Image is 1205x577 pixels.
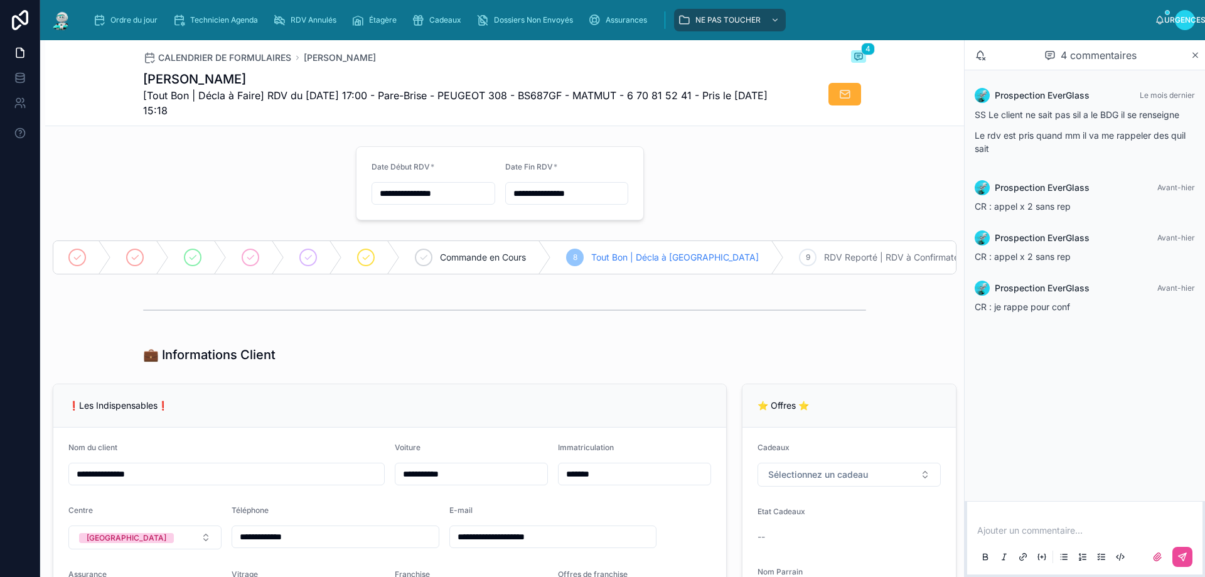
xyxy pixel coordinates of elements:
font: Cadeaux [758,443,790,452]
font: Immatriculation [558,443,614,452]
font: Etat Cadeaux [758,507,805,516]
font: EverGlass [1047,232,1090,243]
font: Voiture [395,443,420,452]
font: NE PAS TOUCHER [695,15,761,24]
font: EverGlass [1047,90,1090,100]
a: Ordre du jour [89,9,166,31]
font: Centre [68,505,93,515]
button: Bouton de sélection [68,526,222,549]
font: CR : appel x 2 sans rep [975,201,1071,212]
font: -- [758,531,765,542]
font: Nom du client [68,443,117,452]
font: ⭐ Offres ⭐ [758,400,809,411]
font: 4 [865,44,870,53]
a: Cadeaux [408,9,470,31]
font: Le mois dernier [1140,90,1195,100]
font: SS Le client ne sait pas sil a le BDG il se renseigne [975,109,1179,120]
font: Prospection [995,283,1045,293]
a: Étagère [348,9,405,31]
a: Assurances [584,9,656,31]
font: [PERSON_NAME] [143,72,246,87]
font: Ordre du jour [110,15,158,24]
font: CR : appel x 2 sans rep [975,251,1071,262]
font: Tout Bon | Décla à [GEOGRAPHIC_DATA] [591,252,759,262]
font: Prospection [995,182,1045,193]
font: EverGlass [1047,182,1090,193]
font: Date Fin RDV [505,162,553,171]
font: Sélectionnez un cadeau [768,469,868,480]
font: 8 [573,252,577,262]
font: E-mail [449,505,473,515]
button: 4 [851,50,866,65]
font: EverGlass [1047,283,1090,293]
font: 9 [806,252,810,262]
font: Le rdv est pris quand mm il va me rappeler des quil sait [975,130,1186,154]
img: Logo de l'application [50,10,73,30]
font: Assurances [606,15,647,24]
font: Prospection [995,232,1045,243]
font: [GEOGRAPHIC_DATA] [87,533,166,542]
font: 4 commentaires [1061,49,1137,62]
button: Bouton de sélection [758,463,941,487]
font: Avant-hier [1157,283,1195,293]
font: CALENDRIER DE FORMULAIRES [158,52,291,63]
font: Commande en Cours [440,252,526,262]
font: Dossiers Non Envoyés [494,15,573,24]
a: Dossiers Non Envoyés [473,9,582,31]
a: NE PAS TOUCHER [674,9,786,31]
font: Étagère [369,15,397,24]
font: CR : je rappe pour conf [975,301,1070,312]
font: Date Début RDV [372,162,430,171]
a: RDV Annulés [269,9,345,31]
font: Prospection [995,90,1045,100]
a: CALENDRIER DE FORMULAIRES [143,51,291,64]
a: Technicien Agenda [169,9,267,31]
font: Cadeaux [429,15,461,24]
font: RDV Annulés [291,15,336,24]
font: Avant-hier [1157,233,1195,242]
font: Téléphone [232,505,269,515]
font: [Tout Bon | Décla à Faire] RDV du [DATE] 17:00 - Pare-Brise - PEUGEOT 308 - BS687GF - MATMUT - 6 ... [143,89,768,117]
a: [PERSON_NAME] [304,51,376,64]
font: 💼 Informations Client [143,347,276,362]
font: Avant-hier [1157,183,1195,192]
font: Nom Parrain [758,567,803,576]
font: RDV Reporté | RDV à Confirmateur [824,252,967,262]
div: contenu déroulant [83,6,1155,34]
font: [PERSON_NAME] [304,52,376,63]
font: Technicien Agenda [190,15,258,24]
font: ❗Les Indispensables❗ [68,400,168,411]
